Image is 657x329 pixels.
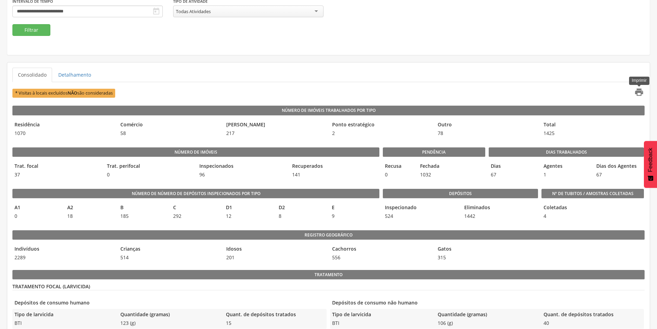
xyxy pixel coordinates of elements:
legend: Tipo de larvicida [12,311,115,319]
span: 67 [489,171,538,178]
legend: Outro [436,121,538,129]
button: Feedback - Mostrar pesquisa [644,141,657,188]
span: 292 [171,213,220,220]
span: BTI [12,320,115,327]
span: 18 [65,213,115,220]
div: Imprimir [629,77,649,85]
legend: Quantidade (gramas) [436,311,538,319]
legend: [PERSON_NAME] [224,121,327,129]
button: Filtrar [12,24,50,36]
span: 78 [436,130,538,137]
span: 1 [541,171,591,178]
legend: Dias dos Agentes [594,163,644,171]
legend: Pendência [383,147,485,157]
legend: Depósitos de consumo não humano [330,299,644,307]
legend: Número de Imóveis Trabalhados por Tipo [12,106,645,115]
span: 1442 [462,213,538,220]
span: BTI [330,320,432,327]
legend: Dias [489,163,538,171]
span: 0 [105,171,194,178]
span: 12 [224,213,273,220]
span: 141 [290,171,379,178]
legend: Eliminados [462,204,538,212]
legend: Trat. focal [12,163,101,171]
legend: Residência [12,121,115,129]
a: Detalhamento [53,68,97,82]
legend: Recuperados [290,163,379,171]
span: 524 [383,213,459,220]
legend: D1 [224,204,273,212]
span: 106 (g) [436,320,538,327]
span: 556 [330,254,432,261]
legend: Comércio [118,121,221,129]
legend: Quant. de depósitos tratados [224,311,326,319]
span: 58 [118,130,221,137]
legend: Crianças [118,245,221,253]
legend: Indivíduos [12,245,115,253]
legend: Depósitos [383,189,538,199]
span: 2 [330,130,432,137]
legend: TRATAMENTO FOCAL (LARVICIDA) [12,283,645,290]
legend: E [330,204,379,212]
span: 2289 [12,254,115,261]
div: Todas Atividades [176,8,211,14]
legend: A1 [12,204,62,212]
span: 1425 [541,130,644,137]
legend: Total [541,121,644,129]
span: 96 [197,171,286,178]
span: 9 [330,213,379,220]
legend: D2 [277,204,326,212]
span: 514 [118,254,221,261]
legend: Gatos [436,245,538,253]
legend: Trat. perifocal [105,163,194,171]
legend: Registro geográfico [12,230,645,240]
legend: A2 [65,204,115,212]
legend: Dias Trabalhados [489,147,644,157]
i:  [634,87,644,97]
a: Consolidado [12,68,52,82]
legend: Agentes [541,163,591,171]
legend: Tratamento [12,270,645,280]
span: 15 [224,320,326,327]
span: 123 (g) [118,320,221,327]
legend: Inspecionado [383,204,459,212]
legend: Número de Número de Depósitos Inspecionados por Tipo [12,189,379,199]
legend: Cachorros [330,245,432,253]
span: 217 [224,130,327,137]
legend: Depósitos de consumo humano [12,299,327,307]
span: 4 [541,213,547,220]
i:  [152,7,160,16]
span: 1070 [12,130,115,137]
legend: C [171,204,220,212]
span: 40 [541,320,644,327]
b: NÃO [68,90,77,96]
legend: Recusa [383,163,415,171]
legend: Nº de Tubitos / Amostras coletadas [541,189,644,199]
legend: Tipo de larvicida [330,311,432,319]
legend: Quant. de depósitos tratados [541,311,644,319]
legend: Idosos [224,245,327,253]
span: 67 [594,171,644,178]
legend: B [118,204,168,212]
legend: Ponto estratégico [330,121,432,129]
span: 8 [277,213,326,220]
span: 0 [12,213,62,220]
span: 1032 [418,171,450,178]
span: 201 [224,254,327,261]
span: 315 [436,254,538,261]
span: 37 [12,171,101,178]
span: Feedback [647,148,654,172]
legend: Número de imóveis [12,147,379,157]
legend: Inspecionados [197,163,286,171]
a: Imprimir [630,87,644,99]
span: 0 [383,171,415,178]
span: * Visitas à locais excluídos são consideradas [12,89,115,97]
span: 185 [118,213,168,220]
legend: Quantidade (gramas) [118,311,221,319]
legend: Fechada [418,163,450,171]
legend: Coletadas [541,204,547,212]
